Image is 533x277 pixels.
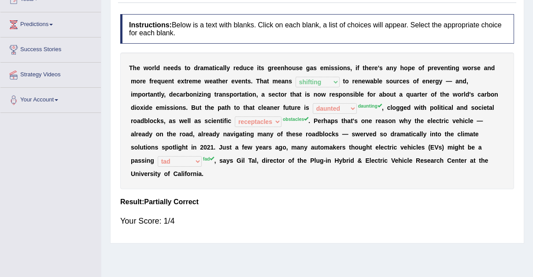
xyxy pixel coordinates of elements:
b: v [437,64,441,71]
b: p [339,91,343,98]
b: r [425,91,427,98]
b: t [212,64,215,71]
b: d [239,64,243,71]
b: a [296,91,300,98]
b: s [289,78,292,85]
b: d [463,78,466,85]
b: n [252,91,256,98]
b: o [148,64,152,71]
b: p [138,91,142,98]
b: x [140,104,144,111]
b: e [274,64,278,71]
b: c [399,78,403,85]
b: d [194,64,198,71]
b: z [199,91,202,98]
b: . [251,78,253,85]
b: i [197,91,199,98]
b: e [211,104,214,111]
b: r [285,91,287,98]
b: e [173,91,176,98]
b: c [275,91,278,98]
b: t [245,91,247,98]
b: n [487,64,491,71]
b: i [257,64,259,71]
b: n [389,64,393,71]
b: e [355,78,358,85]
b: x [181,78,185,85]
b: h [285,64,289,71]
b: t [148,91,150,98]
b: i [131,91,133,98]
b: s [350,91,353,98]
b: n [281,64,285,71]
b: n [163,64,167,71]
b: n [358,78,362,85]
b: u [390,91,394,98]
b: n [241,78,245,85]
b: c [247,64,250,71]
b: i [173,104,175,111]
b: u [196,104,200,111]
b: o [288,64,292,71]
b: w [453,91,458,98]
b: n [222,91,226,98]
b: o [431,91,435,98]
b: u [161,78,165,85]
b: d [145,104,149,111]
b: , [256,91,258,98]
b: t [157,91,159,98]
b: d [466,91,470,98]
b: n [168,78,172,85]
b: s [474,64,477,71]
b: e [238,78,242,85]
b: t [185,64,187,71]
b: y [226,64,230,71]
b: a [414,91,417,98]
b: r [271,64,274,71]
b: e [231,78,235,85]
b: r [216,91,218,98]
b: o [281,91,285,98]
b: ' [378,64,379,71]
b: e [278,78,281,85]
a: Success Stories [0,37,101,60]
b: o [467,64,471,71]
b: a [281,78,285,85]
b: y [161,91,164,98]
h4: Below is a text with blanks. Click on each blank, a list of choices will appear. Select the appro... [120,14,514,44]
b: h [400,64,404,71]
b: a [213,78,216,85]
b: o [342,91,346,98]
b: d [131,104,135,111]
b: t [343,78,345,85]
b: r [417,91,419,98]
b: l [225,64,226,71]
b: s [386,78,389,85]
b: e [429,78,433,85]
b: p [218,104,222,111]
b: a [310,64,313,71]
b: i [355,64,357,71]
b: m [192,78,197,85]
b: f [435,91,437,98]
b: h [207,104,211,111]
b: b [382,91,386,98]
b: s [167,104,170,111]
b: t [245,78,248,85]
b: n [343,64,347,71]
b: e [250,64,254,71]
b: b [355,91,359,98]
b: Instructions: [129,21,172,29]
b: r [183,91,185,98]
b: o [386,91,390,98]
b: b [185,91,189,98]
b: h [292,91,296,98]
b: n [314,91,318,98]
b: t [419,91,422,98]
b: a [150,91,153,98]
b: o [175,104,179,111]
b: e [360,91,364,98]
b: e [403,78,406,85]
b: r [152,64,154,71]
b: o [491,91,495,98]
